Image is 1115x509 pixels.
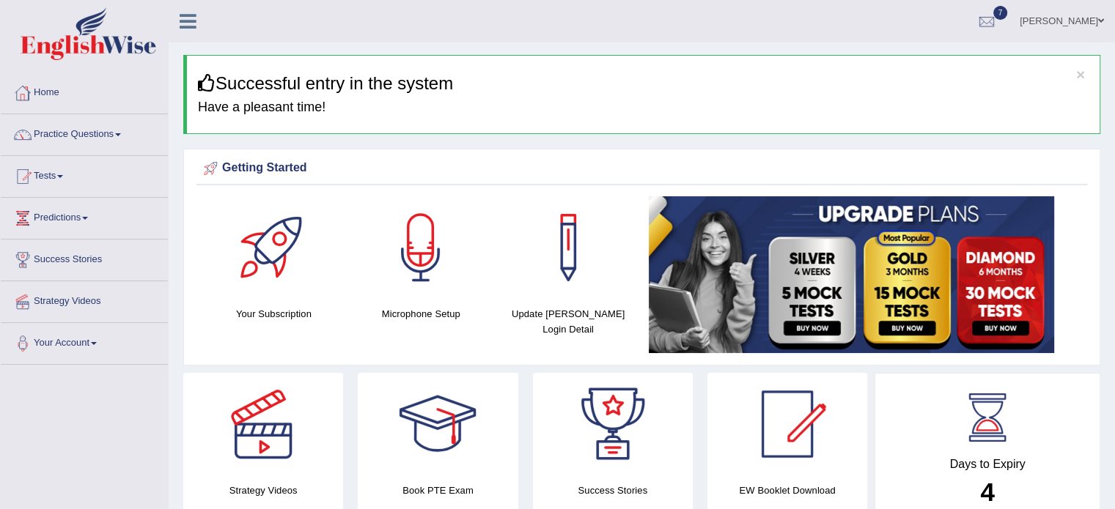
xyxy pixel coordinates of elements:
[1,198,168,234] a: Predictions
[358,483,518,498] h4: Book PTE Exam
[1,281,168,318] a: Strategy Videos
[533,483,693,498] h4: Success Stories
[993,6,1008,20] span: 7
[1,156,168,193] a: Tests
[200,157,1083,179] div: Getting Started
[502,306,635,337] h4: Update [PERSON_NAME] Login Detail
[1,73,168,109] a: Home
[198,74,1089,93] h3: Successful entry in the system
[649,196,1054,353] img: small5.jpg
[891,458,1083,471] h4: Days to Expiry
[198,100,1089,115] h4: Have a pleasant time!
[707,483,867,498] h4: EW Booklet Download
[1,239,168,276] a: Success Stories
[980,478,994,506] b: 4
[355,306,487,322] h4: Microphone Setup
[1,323,168,360] a: Your Account
[207,306,340,322] h4: Your Subscription
[1076,67,1085,82] button: ×
[1,114,168,151] a: Practice Questions
[183,483,343,498] h4: Strategy Videos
